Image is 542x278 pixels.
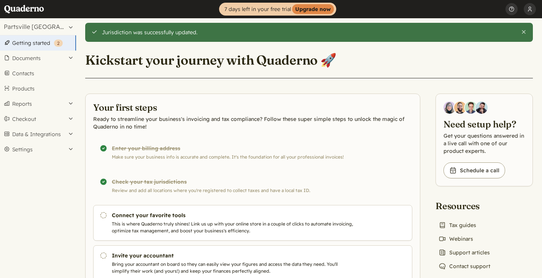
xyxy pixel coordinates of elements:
a: Connect your favorite tools This is where Quaderno truly shines! Link us up with your online stor... [93,205,412,241]
h3: Invite your accountant [112,252,355,259]
h3: Connect your favorite tools [112,211,355,219]
img: Diana Carrasco, Account Executive at Quaderno [443,102,456,114]
a: Webinars [436,234,476,244]
span: 2 [57,40,60,46]
img: Jairo Fumero, Account Executive at Quaderno [454,102,466,114]
a: 7 days left in your free trialUpgrade now [219,3,336,16]
h2: Need setup help? [443,118,525,130]
p: Get your questions answered in a live call with one of our product experts. [443,132,525,155]
a: Schedule a call [443,162,505,178]
p: Bring your accountant on board so they can easily view your figures and access the data they need... [112,261,355,275]
button: Close this alert [521,29,527,35]
h1: Kickstart your journey with Quaderno 🚀 [85,52,337,68]
h2: Resources [436,200,493,212]
img: Javier Rubio, DevRel at Quaderno [475,102,488,114]
p: Ready to streamline your business's invoicing and tax compliance? Follow these super simple steps... [93,115,412,130]
img: Ivo Oltmans, Business Developer at Quaderno [465,102,477,114]
h2: Your first steps [93,102,412,114]
p: This is where Quaderno truly shines! Link us up with your online store in a couple of clicks to a... [112,221,355,234]
strong: Upgrade now [292,4,334,14]
a: Tax guides [436,220,479,230]
a: Contact support [436,261,493,272]
a: Support articles [436,247,493,258]
div: Jurisdiction was successfully updated. [102,29,515,36]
